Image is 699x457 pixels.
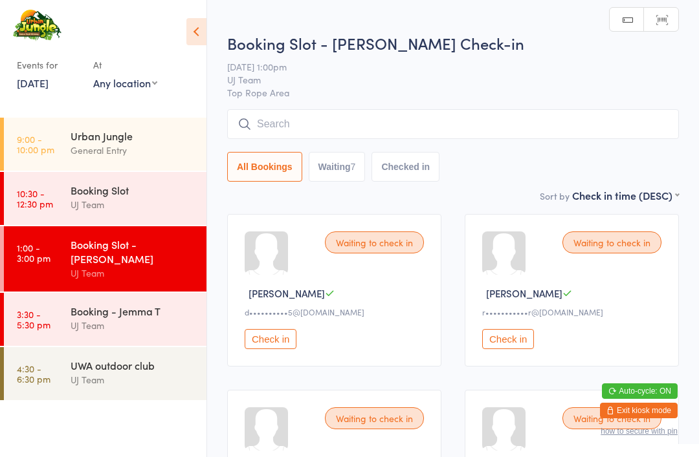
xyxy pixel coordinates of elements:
[482,306,665,317] div: r•••••••••••r@[DOMAIN_NAME]
[249,286,325,300] span: [PERSON_NAME]
[227,86,679,99] span: Top Rope Area
[71,129,195,143] div: Urban Jungle
[71,183,195,197] div: Booking Slot
[562,407,661,429] div: Waiting to check in
[71,358,195,372] div: UWA outdoor club
[17,309,50,330] time: 3:30 - 5:30 pm
[601,427,678,436] button: how to secure with pin
[309,152,366,182] button: Waiting7
[245,306,428,317] div: d••••••••••5@[DOMAIN_NAME]
[17,54,80,76] div: Events for
[540,189,570,202] label: Sort by
[13,10,61,41] img: Urban Jungle Indoor Rock Climbing
[245,329,296,349] button: Check in
[71,197,195,212] div: UJ Team
[71,372,195,387] div: UJ Team
[562,231,661,253] div: Waiting to check in
[17,134,54,154] time: 9:00 - 10:00 pm
[71,304,195,318] div: Booking - Jemma T
[227,152,302,182] button: All Bookings
[325,231,424,253] div: Waiting to check in
[602,383,678,399] button: Auto-cycle: ON
[93,76,157,90] div: Any location
[227,32,679,54] h2: Booking Slot - [PERSON_NAME] Check-in
[486,286,562,300] span: [PERSON_NAME]
[71,266,195,281] div: UJ Team
[71,318,195,333] div: UJ Team
[4,347,206,400] a: 4:30 -6:30 pmUWA outdoor clubUJ Team
[372,152,439,182] button: Checked in
[17,76,49,90] a: [DATE]
[482,329,534,349] button: Check in
[227,60,659,73] span: [DATE] 1:00pm
[71,237,195,266] div: Booking Slot - [PERSON_NAME]
[17,242,50,263] time: 1:00 - 3:00 pm
[4,172,206,225] a: 10:30 -12:30 pmBooking SlotUJ Team
[600,403,678,418] button: Exit kiosk mode
[4,293,206,346] a: 3:30 -5:30 pmBooking - Jemma TUJ Team
[227,109,679,139] input: Search
[227,73,659,86] span: UJ Team
[4,226,206,292] a: 1:00 -3:00 pmBooking Slot - [PERSON_NAME]UJ Team
[71,143,195,158] div: General Entry
[572,188,679,202] div: Check in time (DESC)
[93,54,157,76] div: At
[17,363,50,384] time: 4:30 - 6:30 pm
[4,118,206,171] a: 9:00 -10:00 pmUrban JungleGeneral Entry
[351,162,356,172] div: 7
[325,407,424,429] div: Waiting to check in
[17,188,53,209] time: 10:30 - 12:30 pm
